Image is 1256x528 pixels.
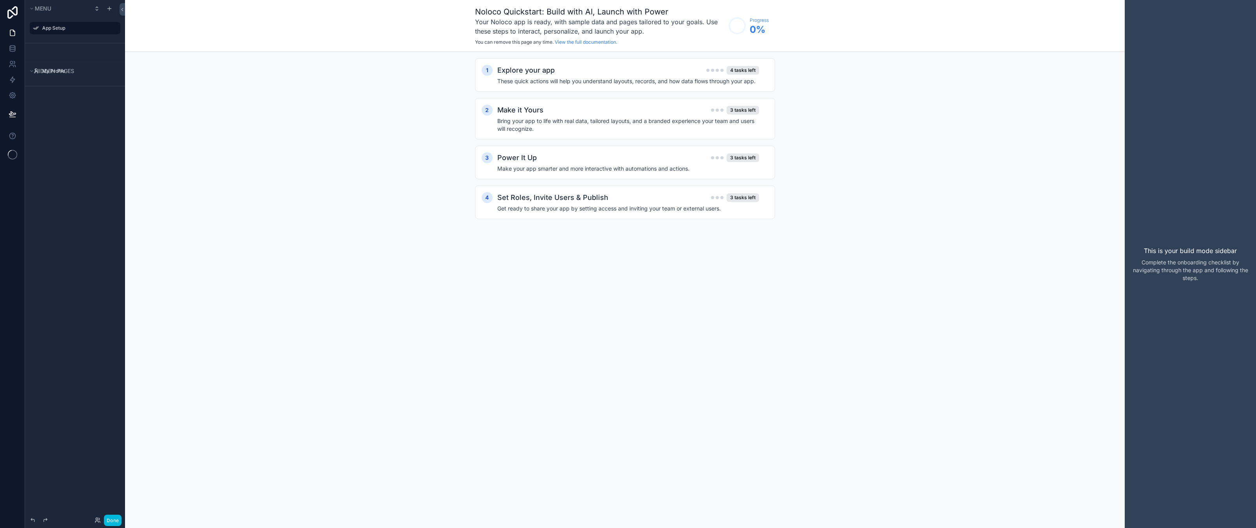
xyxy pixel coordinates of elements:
button: Hidden pages [28,66,117,77]
span: Menu [35,5,51,12]
label: My Profile [42,68,116,74]
label: App Setup [42,25,116,31]
h3: Your Noloco app is ready, with sample data and pages tailored to your goals. Use these steps to i... [475,17,725,36]
button: Done [104,515,121,526]
span: You can remove this page any time. [475,39,554,45]
a: View the full documentation. [555,39,617,45]
p: This is your build mode sidebar [1144,246,1237,255]
h1: Noloco Quickstart: Build with AI, Launch with Power [475,6,725,17]
p: Complete the onboarding checklist by navigating through the app and following the steps. [1131,259,1250,282]
button: Menu [28,3,89,14]
span: Progress [750,17,769,23]
span: 0 % [750,23,769,36]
